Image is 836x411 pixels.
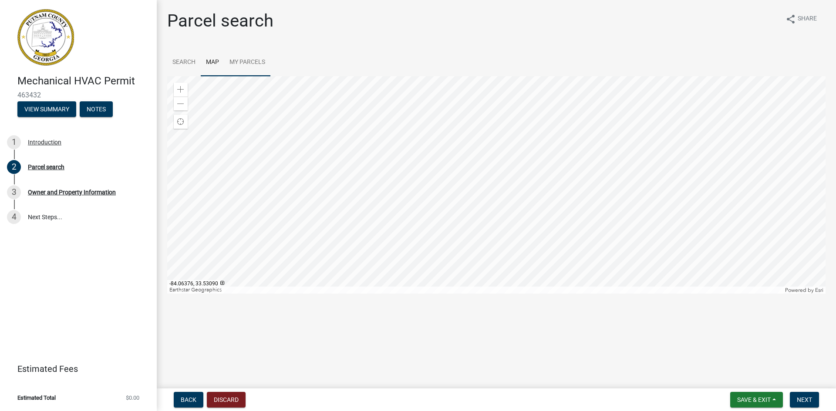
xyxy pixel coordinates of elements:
div: 4 [7,210,21,224]
div: Introduction [28,139,61,145]
button: View Summary [17,101,76,117]
button: shareShare [779,10,824,27]
img: Putnam County, Georgia [17,9,74,66]
span: 463432 [17,91,139,99]
button: Next [790,392,819,408]
i: share [785,14,796,24]
button: Save & Exit [730,392,783,408]
button: Notes [80,101,113,117]
h1: Parcel search [167,10,273,31]
div: Zoom in [174,83,188,97]
a: Map [201,49,224,77]
a: Search [167,49,201,77]
div: Owner and Property Information [28,189,116,195]
div: Earthstar Geographics [167,287,783,294]
div: Parcel search [28,164,64,170]
a: My Parcels [224,49,270,77]
span: Back [181,396,196,403]
div: Powered by [783,287,826,294]
div: 3 [7,185,21,199]
div: 1 [7,135,21,149]
div: Find my location [174,115,188,129]
a: Estimated Fees [7,360,143,378]
wm-modal-confirm: Summary [17,106,76,113]
span: Estimated Total [17,395,56,401]
h4: Mechanical HVAC Permit [17,75,150,87]
span: Next [797,396,812,403]
span: Share [798,14,817,24]
wm-modal-confirm: Notes [80,106,113,113]
button: Back [174,392,203,408]
div: 2 [7,160,21,174]
div: Zoom out [174,97,188,110]
span: Save & Exit [737,396,771,403]
a: Esri [815,287,823,293]
button: Discard [207,392,246,408]
span: $0.00 [126,395,139,401]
